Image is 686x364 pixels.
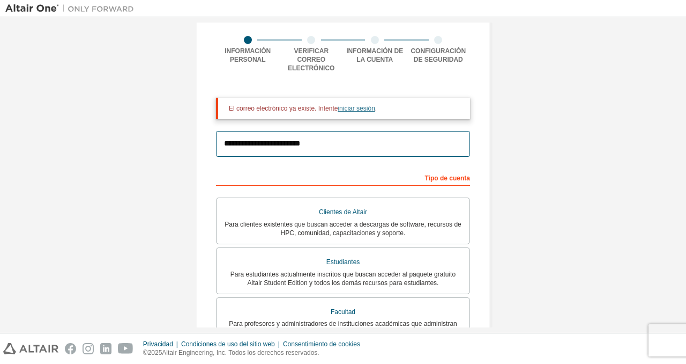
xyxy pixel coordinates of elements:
font: Información de la cuenta [346,47,403,63]
font: Consentimiento de cookies [283,340,360,348]
font: © [143,349,148,356]
img: facebook.svg [65,343,76,354]
img: altair_logo.svg [3,343,58,354]
img: linkedin.svg [100,343,111,354]
font: Para profesores y administradores de instituciones académicas que administran estudiantes y acced... [229,320,457,336]
a: iniciar sesión [338,105,375,112]
font: Verificar correo electrónico [288,47,334,72]
font: Para clientes existentes que buscan acceder a descargas de software, recursos de HPC, comunidad, ... [225,221,461,237]
font: Facultad [331,308,355,316]
img: youtube.svg [118,343,133,354]
font: 2025 [148,349,162,356]
font: Estudiantes [326,258,360,266]
font: Condiciones de uso del sitio web [181,340,275,348]
font: El correo electrónico ya existe. Intente [229,105,338,112]
img: instagram.svg [83,343,94,354]
font: Configuración de seguridad [411,47,466,63]
img: Altair Uno [5,3,139,14]
font: Clientes de Altair [319,208,367,216]
font: Privacidad [143,340,173,348]
font: Altair Engineering, Inc. Todos los derechos reservados. [162,349,319,356]
font: Para estudiantes actualmente inscritos que buscan acceder al paquete gratuito Altair Student Edit... [230,271,456,287]
font: . [375,105,377,112]
font: Tipo de cuenta [425,174,470,182]
font: Información personal [225,47,271,63]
